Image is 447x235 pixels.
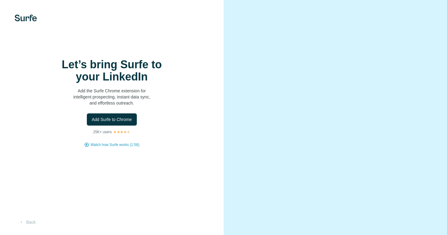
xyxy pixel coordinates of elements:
img: Rating Stars [113,130,130,134]
p: Add the Surfe Chrome extension for intelligent prospecting, instant data sync, and effortless out... [51,88,173,106]
img: Surfe's logo [15,15,37,21]
p: 25K+ users [93,129,112,135]
button: Add Surfe to Chrome [87,113,137,126]
h1: Let’s bring Surfe to your LinkedIn [51,59,173,83]
button: Back [15,217,40,228]
span: Add Surfe to Chrome [92,116,132,123]
button: Watch how Surfe works (1:58) [90,142,139,148]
